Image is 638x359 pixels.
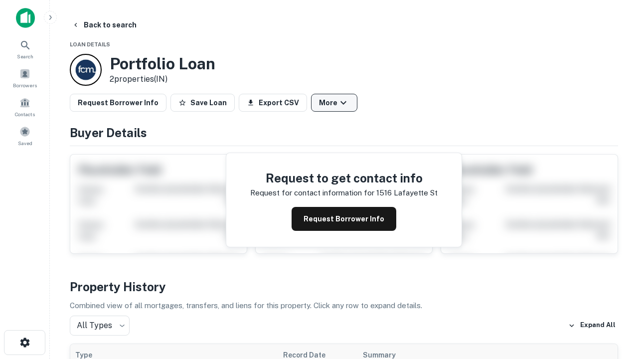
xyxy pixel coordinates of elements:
iframe: Chat Widget [588,247,638,295]
p: Request for contact information for [250,187,374,199]
p: 1516 lafayette st [376,187,438,199]
img: capitalize-icon.png [16,8,35,28]
button: More [311,94,357,112]
button: Export CSV [239,94,307,112]
p: Combined view of all mortgages, transfers, and liens for this property. Click any row to expand d... [70,300,618,312]
button: Request Borrower Info [292,207,396,231]
p: 2 properties (IN) [110,73,215,85]
button: Back to search [68,16,141,34]
button: Request Borrower Info [70,94,166,112]
button: Expand All [566,318,618,333]
h3: Portfolio Loan [110,54,215,73]
span: Loan Details [70,41,110,47]
div: All Types [70,316,130,336]
span: Search [17,52,33,60]
span: Contacts [15,110,35,118]
h4: Property History [70,278,618,296]
h4: Request to get contact info [250,169,438,187]
a: Saved [3,122,47,149]
button: Save Loan [170,94,235,112]
span: Borrowers [13,81,37,89]
h4: Buyer Details [70,124,618,142]
a: Contacts [3,93,47,120]
span: Saved [18,139,32,147]
a: Search [3,35,47,62]
a: Borrowers [3,64,47,91]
